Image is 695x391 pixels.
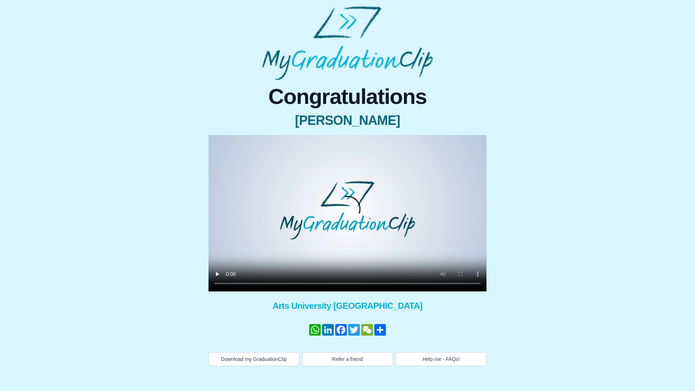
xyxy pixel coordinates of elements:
img: MyGraduationClip [262,6,433,80]
span: [PERSON_NAME] [208,113,486,128]
button: Refer a friend [302,352,393,366]
a: LinkedIn [321,324,334,336]
button: Download my GraduationClip [208,352,299,366]
button: Help me - FAQs! [396,352,486,366]
a: Share [374,324,387,336]
a: Facebook [334,324,347,336]
span: Arts University [GEOGRAPHIC_DATA] [208,300,486,312]
a: WeChat [361,324,374,336]
a: WhatsApp [308,324,321,336]
a: Twitter [347,324,361,336]
span: Congratulations [208,86,486,108]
